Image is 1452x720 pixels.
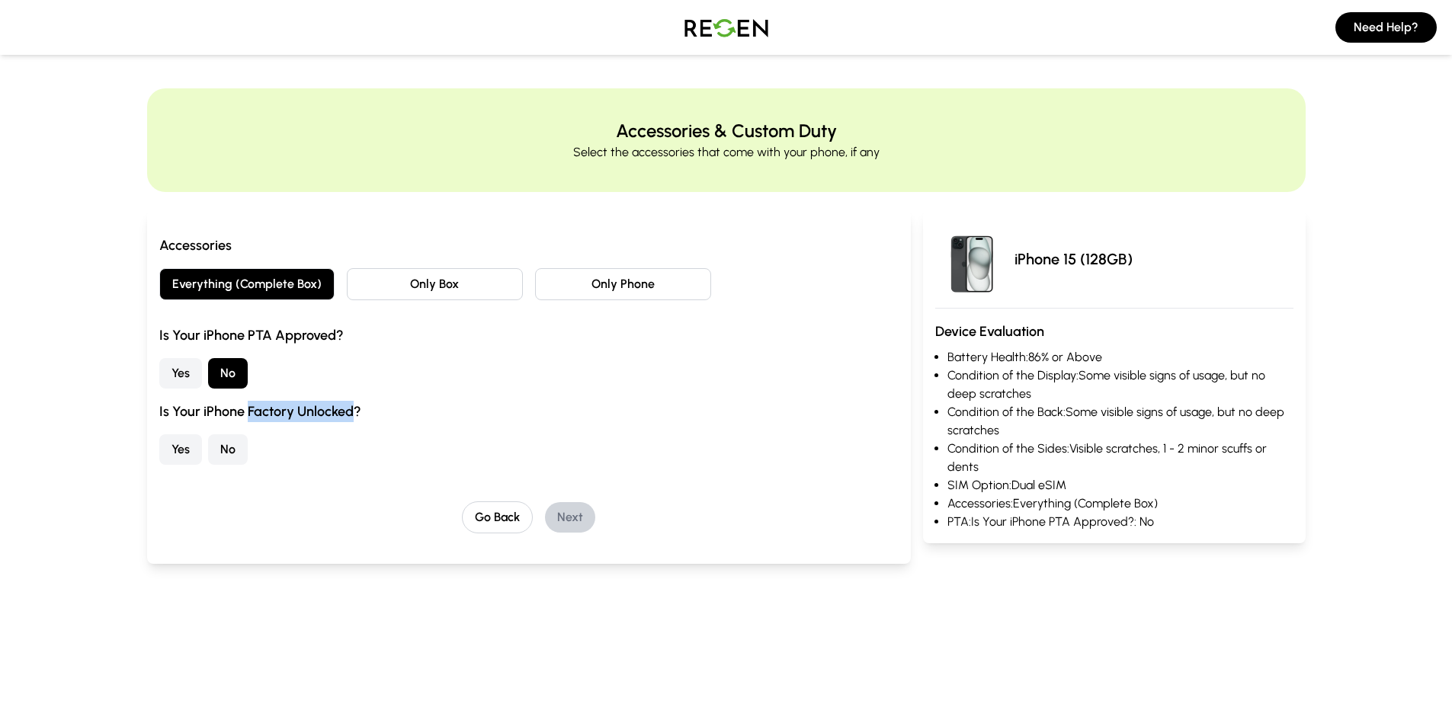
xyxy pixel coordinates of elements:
button: Only Box [347,268,523,300]
button: Yes [159,434,202,465]
h3: Device Evaluation [935,321,1293,342]
button: No [208,434,248,465]
h3: Accessories [159,235,899,256]
button: No [208,358,248,389]
li: Battery Health: 86% or Above [947,348,1293,366]
li: Accessories: Everything (Complete Box) [947,494,1293,513]
li: Condition of the Back: Some visible signs of usage, but no deep scratches [947,403,1293,440]
h3: Is Your iPhone PTA Approved? [159,325,899,346]
li: PTA: Is Your iPhone PTA Approved?: No [947,513,1293,531]
p: Select the accessories that come with your phone, if any [573,143,880,162]
h3: Is Your iPhone Factory Unlocked? [159,401,899,422]
button: Everything (Complete Box) [159,268,335,300]
button: Yes [159,358,202,389]
button: Need Help? [1335,12,1437,43]
button: Go Back [462,501,533,533]
img: Logo [673,6,780,49]
li: Condition of the Sides: Visible scratches, 1 - 2 minor scuffs or dents [947,440,1293,476]
img: iPhone 15 [935,222,1008,296]
button: Next [545,502,595,533]
h2: Accessories & Custom Duty [616,119,837,143]
p: iPhone 15 (128GB) [1014,248,1133,270]
li: SIM Option: Dual eSIM [947,476,1293,494]
li: Condition of the Display: Some visible signs of usage, but no deep scratches [947,366,1293,403]
button: Only Phone [535,268,711,300]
